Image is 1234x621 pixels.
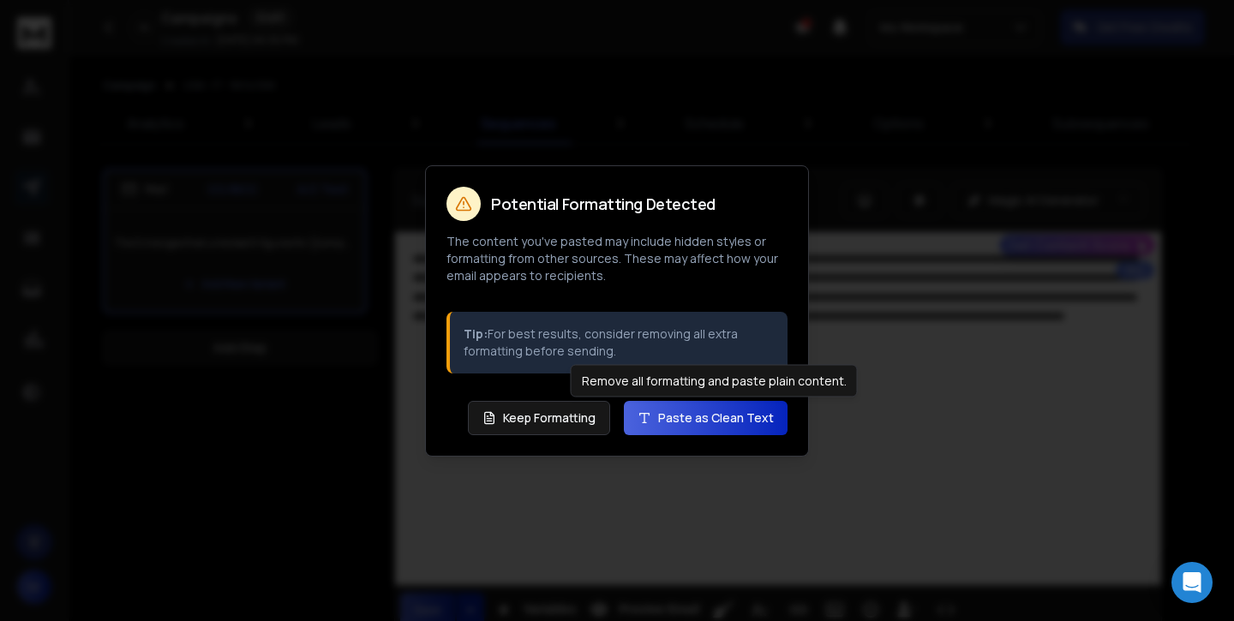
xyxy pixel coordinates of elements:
button: Paste as Clean Text [624,401,788,435]
p: For best results, consider removing all extra formatting before sending. [464,325,774,360]
h2: Potential Formatting Detected [491,196,716,212]
div: Remove all formatting and paste plain content. [571,365,858,397]
p: The content you've pasted may include hidden styles or formatting from other sources. These may a... [446,233,788,284]
button: Keep Formatting [468,401,610,435]
div: Open Intercom Messenger [1171,562,1213,603]
strong: Tip: [464,325,488,342]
